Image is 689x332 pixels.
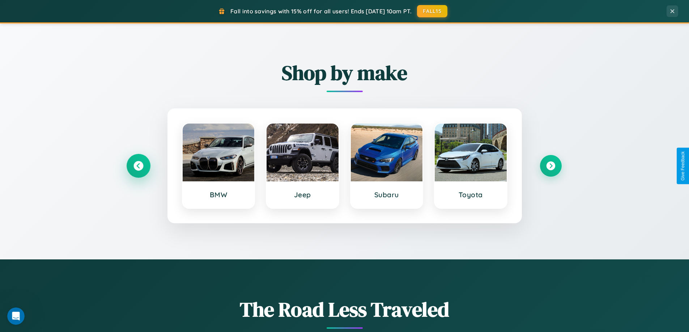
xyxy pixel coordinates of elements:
[190,190,247,199] h3: BMW
[128,296,562,323] h1: The Road Less Traveled
[128,59,562,87] h2: Shop by make
[442,190,499,199] h3: Toyota
[417,5,447,17] button: FALL15
[358,190,416,199] h3: Subaru
[7,307,25,325] iframe: Intercom live chat
[680,151,685,181] div: Give Feedback
[274,190,331,199] h3: Jeep
[230,8,412,15] span: Fall into savings with 15% off for all users! Ends [DATE] 10am PT.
